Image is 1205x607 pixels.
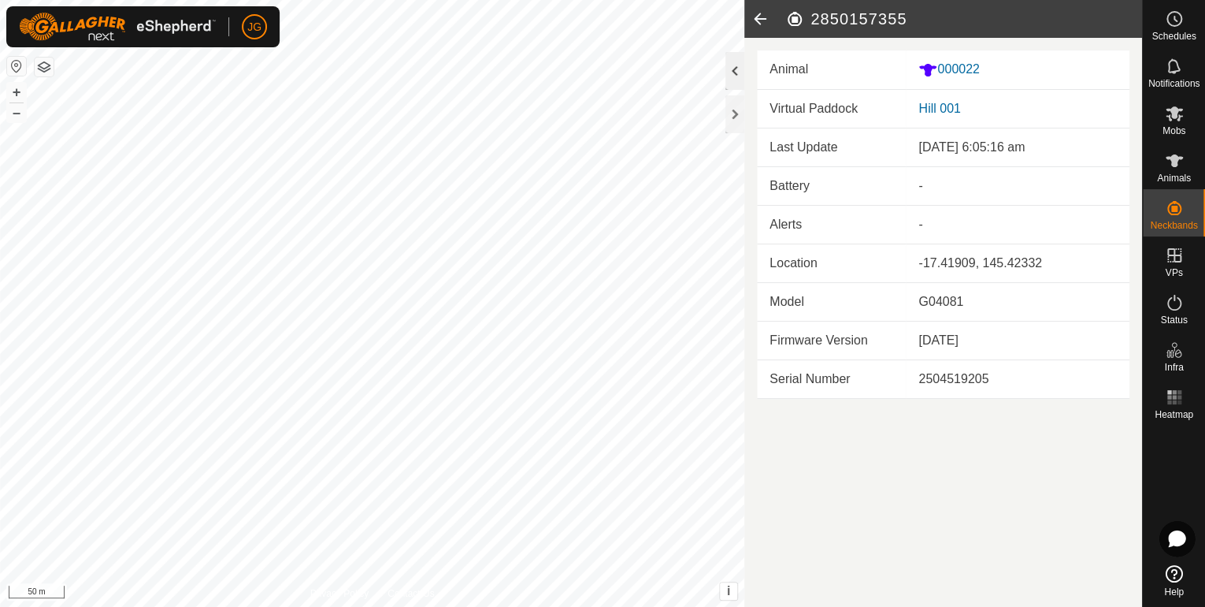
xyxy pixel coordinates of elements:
div: - [918,177,1117,196]
span: Mobs [1162,126,1185,136]
div: -17.41909, 145.42332 [918,254,1117,273]
div: 000022 [918,60,1117,80]
span: Heatmap [1155,410,1193,419]
img: Gallagher Logo [19,13,216,41]
td: Animal [757,50,906,89]
button: Map Layers [35,58,54,76]
span: i [727,584,730,598]
span: Infra [1164,363,1183,372]
span: Animals [1157,173,1191,183]
td: Firmware Version [757,321,906,359]
div: [DATE] [918,331,1117,350]
button: – [7,103,26,122]
span: Notifications [1148,79,1199,88]
h2: 2850157355 [785,9,1142,28]
span: Schedules [1151,32,1196,41]
a: Contact Us [387,587,434,601]
button: i [720,583,737,600]
span: JG [247,19,261,35]
span: Status [1160,315,1187,325]
td: Serial Number [757,359,906,398]
td: Model [757,282,906,321]
button: Reset Map [7,57,26,76]
a: Hill 001 [918,102,960,115]
span: Neckbands [1150,221,1197,230]
div: [DATE] 6:05:16 am [918,138,1117,157]
td: Alerts [757,205,906,244]
span: Help [1164,587,1184,597]
button: + [7,83,26,102]
td: - [906,205,1129,244]
td: Location [757,244,906,282]
span: VPs [1165,268,1182,277]
td: Virtual Paddock [757,90,906,128]
div: G04081 [918,292,1117,311]
td: Battery [757,166,906,205]
a: Privacy Policy [310,587,369,601]
div: 2504519205 [918,370,1117,389]
td: Last Update [757,128,906,167]
a: Help [1143,559,1205,603]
